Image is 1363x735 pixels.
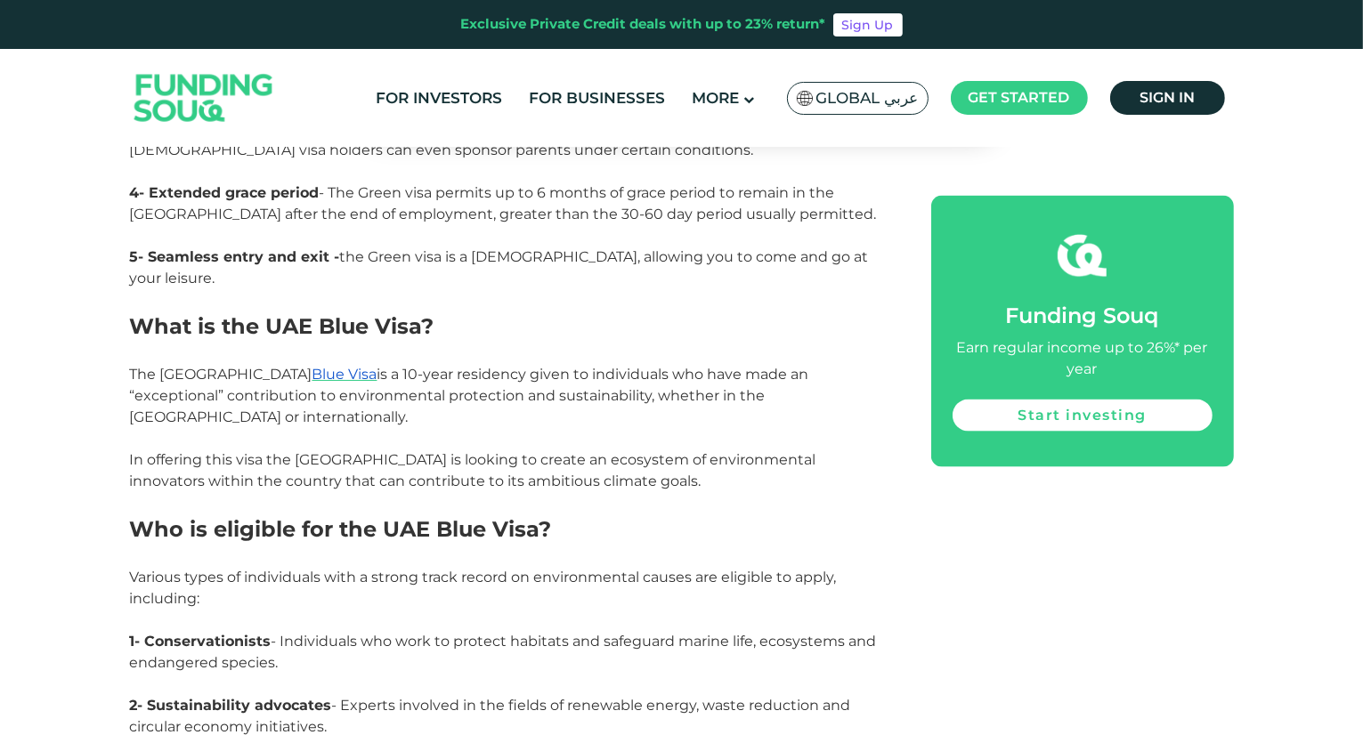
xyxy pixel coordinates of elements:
span: Who is eligible for the UAE Blue Visa? [130,516,552,542]
strong: 4- Extended grace period [130,184,320,201]
span: Various types of individuals with a strong track record on environmental causes are eligible to a... [130,569,837,607]
span: Sign in [1140,89,1195,106]
strong: 1- Conservationists [130,633,272,650]
a: For Businesses [524,84,669,113]
strong: 5- Seamless entry and exit - [130,248,340,265]
span: the Green visa is a [DEMOGRAPHIC_DATA], allowing you to come and go at your leisure. [130,248,869,287]
span: More [692,89,739,107]
span: - Individuals who work to protect habitats and safeguard marine life, ecosystems and endangered s... [130,633,877,671]
a: For Investors [371,84,507,113]
a: Blue Visa [312,366,377,383]
span: Funding Souq [1006,303,1159,328]
span: What is the UAE Blue Visa? [130,313,434,339]
span: - Experts involved in the fields of renewable energy, waste reduction and circular economy initia... [130,697,851,735]
span: Global عربي [816,88,919,109]
a: Sign in [1110,81,1225,115]
a: Sign Up [833,13,903,36]
a: Start investing [953,400,1213,432]
span: Get started [969,89,1070,106]
img: SA Flag [797,91,813,106]
strong: 2- Sustainability advocates [130,697,332,714]
span: - The Green visa permits up to 6 months of grace period to remain in the [GEOGRAPHIC_DATA] after ... [130,184,877,222]
img: fsicon [1058,231,1107,280]
span: The [GEOGRAPHIC_DATA] is a 10-year residency given to individuals who have made an “exceptional” ... [130,366,816,489]
div: Earn regular income up to 26%* per year [953,337,1213,380]
img: Logo [117,53,291,143]
div: Exclusive Private Credit deals with up to 23% return* [461,14,826,35]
